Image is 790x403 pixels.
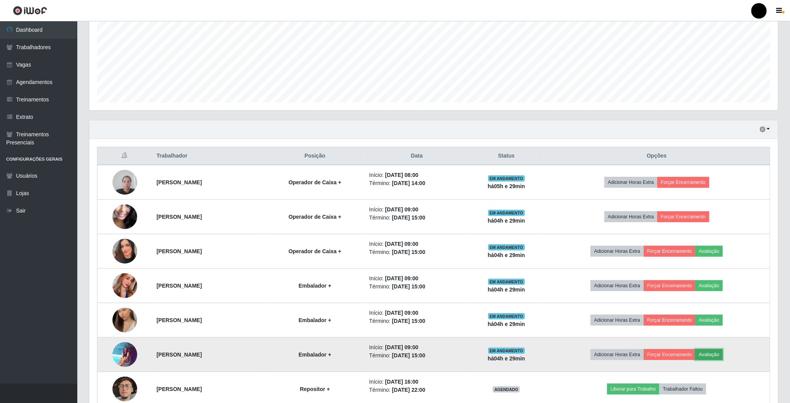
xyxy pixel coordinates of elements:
button: Avaliação [695,315,723,326]
strong: há 04 h e 29 min [488,286,525,293]
button: Adicionar Horas Extra [591,315,644,326]
strong: [PERSON_NAME] [157,386,202,392]
button: Adicionar Horas Extra [604,211,657,222]
button: Avaliação [695,349,723,360]
button: Trabalhador Faltou [659,384,706,394]
time: [DATE] 15:00 [392,318,425,324]
button: Liberar para Trabalho [607,384,659,394]
th: Status [469,147,544,165]
button: Forçar Encerramento [644,349,696,360]
time: [DATE] 09:00 [385,206,418,213]
strong: há 05 h e 29 min [488,183,525,189]
strong: Operador de Caixa + [289,214,342,220]
span: EM ANDAMENTO [488,175,525,182]
strong: Operador de Caixa + [289,248,342,254]
th: Opções [544,147,770,165]
th: Data [364,147,469,165]
time: [DATE] 09:00 [385,344,418,350]
strong: Embalador + [299,352,331,358]
strong: Repositor + [300,386,330,392]
strong: Embalador + [299,283,331,289]
li: Término: [369,283,465,291]
time: [DATE] 14:00 [392,180,425,186]
button: Avaliação [695,246,723,257]
strong: há 04 h e 29 min [488,355,525,362]
th: Trabalhador [152,147,265,165]
time: [DATE] 09:00 [385,241,418,247]
img: CoreUI Logo [13,6,47,15]
strong: há 04 h e 29 min [488,218,525,224]
li: Início: [369,378,465,386]
span: EM ANDAMENTO [488,244,525,250]
strong: [PERSON_NAME] [157,214,202,220]
strong: há 04 h e 29 min [488,252,525,258]
li: Término: [369,352,465,360]
button: Adicionar Horas Extra [591,349,644,360]
img: 1748991397943.jpeg [112,342,137,367]
img: 1726843686104.jpeg [112,298,137,342]
li: Início: [369,206,465,214]
time: [DATE] 15:00 [392,214,425,221]
strong: [PERSON_NAME] [157,179,202,185]
li: Início: [369,343,465,352]
button: Forçar Encerramento [657,177,709,188]
time: [DATE] 22:00 [392,387,425,393]
li: Término: [369,317,465,325]
li: Início: [369,171,465,179]
strong: [PERSON_NAME] [157,283,202,289]
img: 1750801890236.jpeg [112,229,137,273]
time: [DATE] 09:00 [385,310,418,316]
li: Início: [369,274,465,283]
time: [DATE] 15:00 [392,352,425,358]
li: Término: [369,248,465,256]
span: AGENDADO [493,386,520,393]
strong: [PERSON_NAME] [157,248,202,254]
li: Término: [369,386,465,394]
strong: Operador de Caixa + [289,179,342,185]
strong: [PERSON_NAME] [157,352,202,358]
time: [DATE] 15:00 [392,283,425,290]
button: Forçar Encerramento [644,246,696,257]
time: [DATE] 16:00 [385,379,418,385]
button: Forçar Encerramento [644,315,696,326]
time: [DATE] 09:00 [385,275,418,281]
button: Forçar Encerramento [644,280,696,291]
button: Forçar Encerramento [657,211,709,222]
button: Adicionar Horas Extra [591,280,644,291]
img: 1746055016214.jpeg [112,189,137,245]
li: Início: [369,309,465,317]
span: EM ANDAMENTO [488,348,525,354]
strong: há 04 h e 29 min [488,321,525,327]
time: [DATE] 08:00 [385,172,418,178]
strong: [PERSON_NAME] [157,317,202,323]
li: Início: [369,240,465,248]
li: Término: [369,214,465,222]
strong: Embalador + [299,317,331,323]
button: Adicionar Horas Extra [591,246,644,257]
li: Término: [369,179,465,187]
button: Adicionar Horas Extra [604,177,657,188]
span: EM ANDAMENTO [488,210,525,216]
img: 1744290479974.jpeg [112,264,137,308]
th: Posição [265,147,364,165]
span: EM ANDAMENTO [488,279,525,285]
button: Avaliação [695,280,723,291]
img: 1731148670684.jpeg [112,166,137,199]
span: EM ANDAMENTO [488,313,525,319]
time: [DATE] 15:00 [392,249,425,255]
